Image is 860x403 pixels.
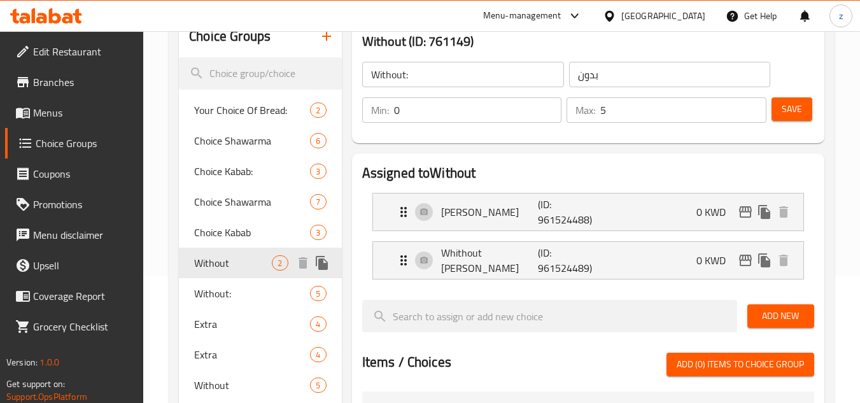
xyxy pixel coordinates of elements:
[33,319,134,334] span: Grocery Checklist
[33,197,134,212] span: Promotions
[33,288,134,304] span: Coverage Report
[33,105,134,120] span: Menus
[538,245,603,276] p: (ID: 961524489)
[194,103,310,118] span: Your Choice Of Bread:
[755,251,774,270] button: duplicate
[441,204,539,220] p: [PERSON_NAME]
[194,164,310,179] span: Choice Kabab:
[293,253,313,272] button: delete
[194,194,310,209] span: Choice Shawarma
[5,189,144,220] a: Promotions
[310,194,326,209] div: Choices
[189,27,271,46] h2: Choice Groups
[194,133,310,148] span: Choice Shawarma
[774,202,793,222] button: delete
[575,103,595,118] p: Max:
[179,217,341,248] div: Choice Kabab3
[362,236,814,285] li: Expand
[441,245,539,276] p: Whithout [PERSON_NAME]
[310,347,326,362] div: Choices
[194,225,310,240] span: Choice Kabab
[33,258,134,273] span: Upsell
[310,316,326,332] div: Choices
[362,164,814,183] h2: Assigned to Without
[179,370,341,400] div: Without5
[5,97,144,128] a: Menus
[310,103,326,118] div: Choices
[179,57,341,90] input: search
[774,251,793,270] button: delete
[311,288,325,300] span: 5
[179,187,341,217] div: Choice Shawarma7
[621,9,705,23] div: [GEOGRAPHIC_DATA]
[736,251,755,270] button: edit
[179,309,341,339] div: Extra4
[311,196,325,208] span: 7
[5,36,144,67] a: Edit Restaurant
[5,220,144,250] a: Menu disclaimer
[362,188,814,236] li: Expand
[755,202,774,222] button: duplicate
[179,156,341,187] div: Choice Kabab:3
[696,253,736,268] p: 0 KWD
[179,278,341,309] div: Without:5
[538,197,603,227] p: (ID: 961524488)
[194,378,310,393] span: Without
[311,379,325,392] span: 5
[311,227,325,239] span: 3
[373,242,803,279] div: Expand
[5,281,144,311] a: Coverage Report
[179,248,341,278] div: Without2deleteduplicate
[839,9,843,23] span: z
[310,378,326,393] div: Choices
[362,300,737,332] input: search
[5,128,144,159] a: Choice Groups
[6,354,38,371] span: Version:
[758,308,804,324] span: Add New
[677,357,804,372] span: Add (0) items to choice group
[194,316,310,332] span: Extra
[696,204,736,220] p: 0 KWD
[36,136,134,151] span: Choice Groups
[311,166,325,178] span: 3
[33,74,134,90] span: Branches
[179,125,341,156] div: Choice Shawarma6
[179,95,341,125] div: Your Choice Of Bread:2
[5,67,144,97] a: Branches
[362,31,814,52] h3: Without (ID: 761149)
[371,103,389,118] p: Min:
[736,202,755,222] button: edit
[373,194,803,230] div: Expand
[5,311,144,342] a: Grocery Checklist
[39,354,59,371] span: 1.0.0
[33,44,134,59] span: Edit Restaurant
[311,318,325,330] span: 4
[194,286,310,301] span: Without:
[311,135,325,147] span: 6
[782,101,802,117] span: Save
[362,353,451,372] h2: Items / Choices
[5,159,144,189] a: Coupons
[6,376,65,392] span: Get support on:
[666,353,814,376] button: Add (0) items to choice group
[179,339,341,370] div: Extra4
[310,286,326,301] div: Choices
[310,164,326,179] div: Choices
[5,250,144,281] a: Upsell
[311,349,325,361] span: 4
[33,227,134,243] span: Menu disclaimer
[772,97,812,121] button: Save
[33,166,134,181] span: Coupons
[313,253,332,272] button: duplicate
[747,304,814,328] button: Add New
[194,255,272,271] span: Without
[311,104,325,117] span: 2
[194,347,310,362] span: Extra
[272,257,287,269] span: 2
[483,8,561,24] div: Menu-management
